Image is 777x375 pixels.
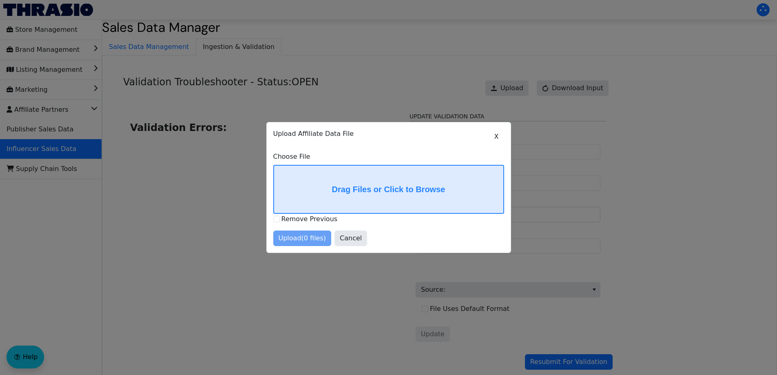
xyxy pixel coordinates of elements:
button: Cancel [334,231,367,246]
label: Drag Files or Click to Browse [274,166,503,213]
label: Choose File [273,152,504,162]
label: Remove Previous [281,215,338,223]
span: Cancel [340,233,362,243]
span: X [494,132,499,142]
button: X [489,129,504,144]
p: Upload Affiliate Data File [273,129,504,139]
